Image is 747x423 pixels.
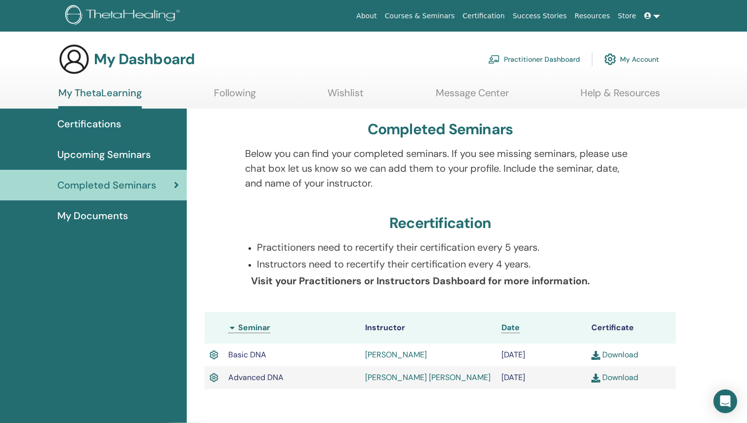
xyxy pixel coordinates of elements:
th: Certificate [586,312,676,344]
a: Help & Resources [581,87,660,106]
img: logo.png [65,5,183,27]
img: Active Certificate [209,348,218,361]
img: cog.svg [604,51,616,68]
p: Instructors need to recertify their certification every 4 years. [257,257,635,271]
a: Download [591,372,638,383]
a: [PERSON_NAME] [365,349,427,360]
a: Message Center [436,87,509,106]
a: Certification [458,7,508,25]
div: Open Intercom Messenger [713,389,737,413]
img: Active Certificate [209,371,218,384]
img: download.svg [591,374,600,383]
a: My Account [604,48,659,70]
th: Instructor [360,312,497,344]
span: Advanced DNA [228,372,284,383]
b: Visit your Practitioners or Instructors Dashboard for more information. [251,274,590,287]
a: About [352,7,380,25]
img: chalkboard-teacher.svg [488,55,500,64]
p: Practitioners need to recertify their certification every 5 years. [257,240,635,255]
span: Upcoming Seminars [57,147,151,162]
span: Certifications [57,116,121,131]
a: Resources [571,7,614,25]
a: Courses & Seminars [381,7,459,25]
a: Download [591,349,638,360]
img: generic-user-icon.jpg [58,43,90,75]
h3: My Dashboard [94,50,195,68]
a: [PERSON_NAME] [PERSON_NAME] [365,372,491,383]
span: Completed Seminars [57,178,156,192]
p: Below you can find your completed seminars. If you see missing seminars, please use chat box let ... [245,146,635,191]
td: [DATE] [497,344,586,366]
span: My Documents [57,208,128,223]
a: Success Stories [509,7,571,25]
a: Wishlist [328,87,364,106]
a: Store [614,7,640,25]
a: My ThetaLearning [58,87,142,109]
h3: Completed Seminars [368,120,513,138]
h3: Recertification [389,214,491,232]
a: Practitioner Dashboard [488,48,580,70]
a: Date [501,322,520,333]
td: [DATE] [497,366,586,389]
a: Following [214,87,256,106]
img: download.svg [591,351,600,360]
span: Basic DNA [228,349,266,360]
